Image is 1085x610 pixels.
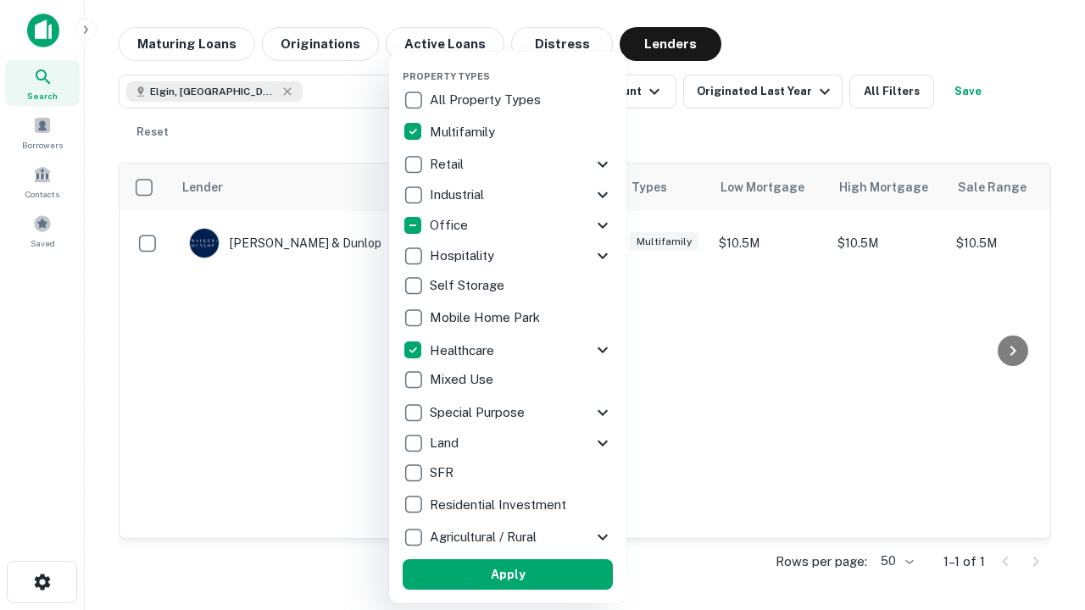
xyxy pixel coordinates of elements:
[430,308,543,328] p: Mobile Home Park
[430,275,508,296] p: Self Storage
[403,241,613,271] div: Hospitality
[430,463,457,483] p: SFR
[403,180,613,210] div: Industrial
[430,90,544,110] p: All Property Types
[403,428,613,458] div: Land
[430,527,540,547] p: Agricultural / Rural
[430,495,570,515] p: Residential Investment
[1000,474,1085,556] iframe: Chat Widget
[403,71,490,81] span: Property Types
[403,210,613,241] div: Office
[430,402,528,423] p: Special Purpose
[403,397,613,428] div: Special Purpose
[403,522,613,552] div: Agricultural / Rural
[430,122,498,142] p: Multifamily
[430,215,471,236] p: Office
[430,433,462,453] p: Land
[403,335,613,365] div: Healthcare
[430,369,497,390] p: Mixed Use
[403,149,613,180] div: Retail
[430,154,467,175] p: Retail
[403,559,613,590] button: Apply
[430,246,498,266] p: Hospitality
[430,341,498,361] p: Healthcare
[430,185,487,205] p: Industrial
